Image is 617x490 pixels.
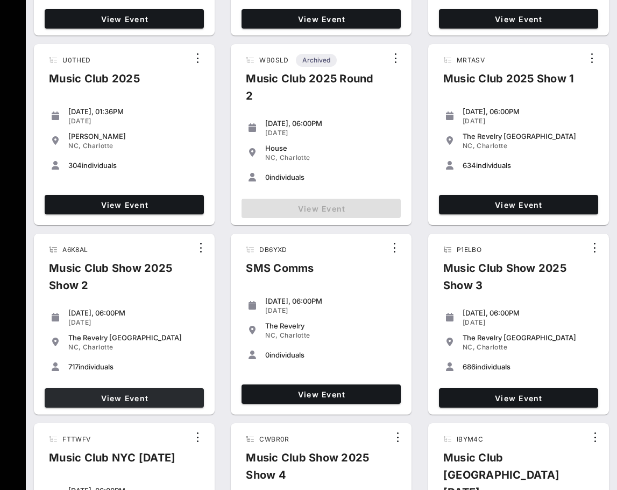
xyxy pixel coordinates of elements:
[463,161,594,170] div: individuals
[49,15,200,24] span: View Event
[49,200,200,209] span: View Event
[259,246,287,254] span: DB6YXD
[242,384,401,404] a: View Event
[463,362,476,371] span: 686
[68,161,82,170] span: 304
[45,195,204,214] a: View Event
[68,142,81,150] span: NC,
[68,333,200,342] div: The Revelry [GEOGRAPHIC_DATA]
[302,54,330,67] span: Archived
[265,297,396,305] div: [DATE], 06:00PM
[439,9,598,29] a: View Event
[68,362,79,371] span: 717
[463,343,475,351] span: NC,
[68,318,200,327] div: [DATE]
[265,351,270,359] span: 0
[265,129,396,137] div: [DATE]
[83,142,114,150] span: Charlotte
[280,153,310,162] span: Charlotte
[463,142,475,150] span: NC,
[463,362,594,371] div: individuals
[477,343,507,351] span: Charlotte
[237,260,322,285] div: SMS Comms
[443,394,594,403] span: View Event
[463,161,476,170] span: 634
[435,70,583,96] div: Music Club 2025 Show 1
[463,132,594,141] div: The Revelry [GEOGRAPHIC_DATA]
[49,394,200,403] span: View Event
[62,435,90,443] span: FTTWFV
[265,331,278,339] span: NC,
[463,318,594,327] div: [DATE]
[68,309,200,317] div: [DATE], 06:00PM
[68,343,81,351] span: NC,
[68,132,200,141] div: [PERSON_NAME]
[68,161,200,170] div: individuals
[237,70,386,113] div: Music Club 2025 Round 2
[40,449,184,475] div: Music Club NYC [DATE]
[265,351,396,359] div: individuals
[265,173,270,181] span: 0
[40,70,148,96] div: Music Club 2025
[68,362,200,371] div: individuals
[83,343,114,351] span: Charlotte
[477,142,507,150] span: Charlotte
[68,117,200,125] div: [DATE]
[463,117,594,125] div: [DATE]
[265,144,396,152] div: House
[457,246,481,254] span: P1ELBO
[265,119,396,128] div: [DATE], 06:00PM
[435,260,586,303] div: Music Club Show 2025 Show 3
[68,107,200,116] div: [DATE], 01:36PM
[280,331,310,339] span: Charlotte
[439,195,598,214] a: View Event
[40,260,192,303] div: Music Club Show 2025 Show 2
[62,246,88,254] span: A6K8AL
[45,9,204,29] a: View Event
[463,107,594,116] div: [DATE], 06:00PM
[265,306,396,315] div: [DATE]
[265,321,396,330] div: The Revelry
[242,9,401,29] a: View Event
[457,56,485,64] span: MRTASV
[463,309,594,317] div: [DATE], 06:00PM
[259,435,289,443] span: CWBR0R
[439,388,598,408] a: View Event
[265,153,278,162] span: NC,
[463,333,594,342] div: The Revelry [GEOGRAPHIC_DATA]
[265,173,396,181] div: individuals
[443,15,594,24] span: View Event
[457,435,483,443] span: IBYM4C
[45,388,204,408] a: View Event
[259,56,288,64] span: WB0SLD
[62,56,90,64] span: U0THED
[443,200,594,209] span: View Event
[246,15,396,24] span: View Event
[246,390,396,399] span: View Event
